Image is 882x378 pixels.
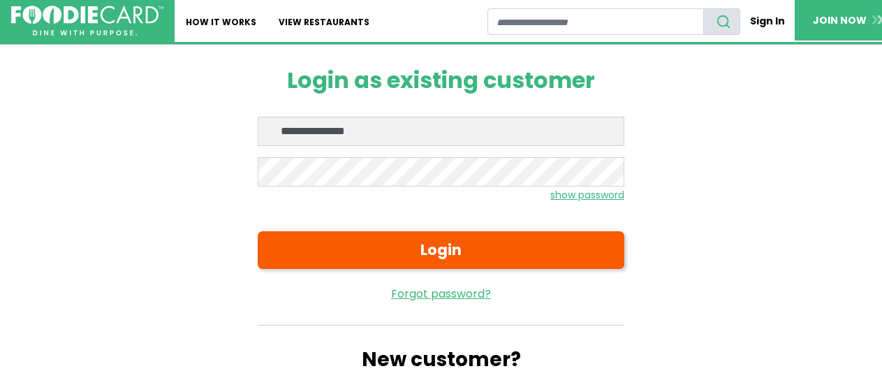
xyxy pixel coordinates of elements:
[11,6,163,36] img: FoodieCard; Eat, Drink, Save, Donate
[703,8,740,35] button: search
[550,188,624,202] small: show password
[258,348,624,372] h2: New customer?
[258,67,624,94] h1: Login as existing customer
[740,8,795,34] a: Sign In
[258,286,624,303] a: Forgot password?
[487,8,704,35] input: restaurant search
[258,231,624,269] button: Login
